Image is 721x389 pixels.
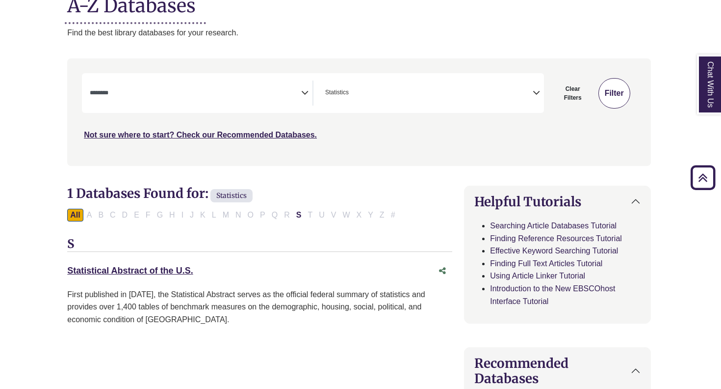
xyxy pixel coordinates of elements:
span: 1 Databases Found for: [67,185,208,201]
textarea: Search [90,90,301,98]
a: Not sure where to start? Check our Recommended Databases. [84,131,317,139]
a: Searching Article Databases Tutorial [490,222,617,230]
a: Effective Keyword Searching Tutorial [490,247,618,255]
button: All [67,209,83,222]
button: Filter Results S [293,209,305,222]
a: Back to Top [687,171,719,184]
a: Finding Reference Resources Tutorial [490,234,622,243]
a: Using Article Linker Tutorial [490,272,585,280]
span: Statistics [210,189,253,202]
nav: Search filters [67,58,651,166]
h3: S [67,237,452,252]
a: Statistical Abstract of the U.S. [67,266,193,276]
a: Finding Full Text Articles Tutorial [490,259,602,268]
span: Statistics [325,88,349,97]
button: Share this database [433,262,452,280]
div: Alpha-list to filter by first letter of database name [67,210,399,219]
button: Helpful Tutorials [464,186,650,217]
a: Introduction to the New EBSCOhost Interface Tutorial [490,284,615,306]
button: Clear Filters [550,78,596,109]
textarea: Search [351,90,355,98]
p: Find the best library databases for your research. [67,27,651,39]
button: Submit for Search Results [598,78,630,109]
p: First published in [DATE], the Statistical Abstract serves as the official federal summary of sta... [67,288,452,326]
li: Statistics [321,88,349,97]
